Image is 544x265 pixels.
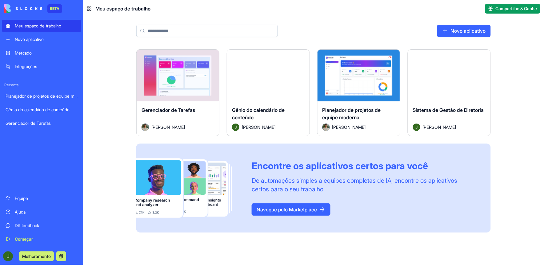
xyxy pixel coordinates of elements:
[2,117,81,129] a: Gerenciador de Tarefas
[257,206,317,213] font: Navegue pelo Marketplace
[252,160,476,171] div: Encontre os aplicativos certos para você
[2,233,81,245] a: Começar
[232,107,285,120] span: Gênio do calendário de conteúdo
[142,107,195,113] span: Gerenciador de Tarefas
[6,120,78,126] div: Gerenciador de Tarefas
[485,4,540,14] button: Compartilhe & Ganhe
[136,158,242,218] img: Frame_181_egmpey.png
[2,33,81,46] a: Novo aplicativo
[252,176,476,194] div: De automações simples a equipes completas de IA, encontre os aplicativos certos para o seu trabalho
[15,36,78,43] div: Novo aplicativo
[232,124,239,131] img: Avatar
[408,49,491,136] a: Sistema de Gestão de DiretoriaAvatar[PERSON_NAME]
[2,104,81,116] a: Gênio do calendário de conteúdo
[2,90,81,102] a: Planejador de projetos de equipe moderna
[317,49,400,136] a: Planejador de projetos de equipe modernaAvatar[PERSON_NAME]
[15,195,78,202] div: Equipe
[2,206,81,218] a: Ajuda
[2,60,81,73] a: Integrações
[4,4,62,13] a: BETA
[19,253,54,259] a: Melhoramento
[332,124,366,130] span: [PERSON_NAME]
[2,192,81,205] a: Equipe
[423,124,456,130] span: [PERSON_NAME]
[2,47,81,59] a: Mercado
[142,124,149,131] img: Avatar
[437,25,491,37] a: Novo aplicativo
[6,93,78,99] div: Planejador de projetos de equipe moderna
[496,6,537,12] span: Compartilhe & Ganhe
[15,222,78,229] div: Dê feedback
[47,4,62,13] div: BETA
[95,5,150,12] span: Meu espaço de trabalho
[4,4,42,13] img: logotipo
[413,124,420,131] img: Avatar
[15,50,78,56] div: Mercado
[322,124,330,131] img: Avatar
[15,63,78,70] div: Integrações
[15,236,78,242] div: Começar
[242,124,275,130] span: [PERSON_NAME]
[2,219,81,232] a: Dê feedback
[151,124,185,130] span: [PERSON_NAME]
[451,27,486,35] font: Novo aplicativo
[2,20,81,32] a: Meu espaço de trabalho
[136,49,219,136] a: Gerenciador de TarefasAvatar[PERSON_NAME]
[6,107,78,113] div: Gênio do calendário de conteúdo
[413,107,484,113] span: Sistema de Gestão de Diretoria
[252,203,330,216] a: Navegue pelo Marketplace
[322,107,381,120] span: Planejador de projetos de equipe moderna
[3,251,13,261] img: ACg8ocIspyNl0f8hfb4bAaA_S6oWeVfi_hJl_GBqU1fh7dCzgWM2xw=s96-c
[227,49,310,136] a: Gênio do calendário de conteúdoAvatar[PERSON_NAME]
[15,209,78,215] div: Ajuda
[2,83,81,88] span: Recente
[15,23,78,29] div: Meu espaço de trabalho
[19,251,54,261] button: Melhoramento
